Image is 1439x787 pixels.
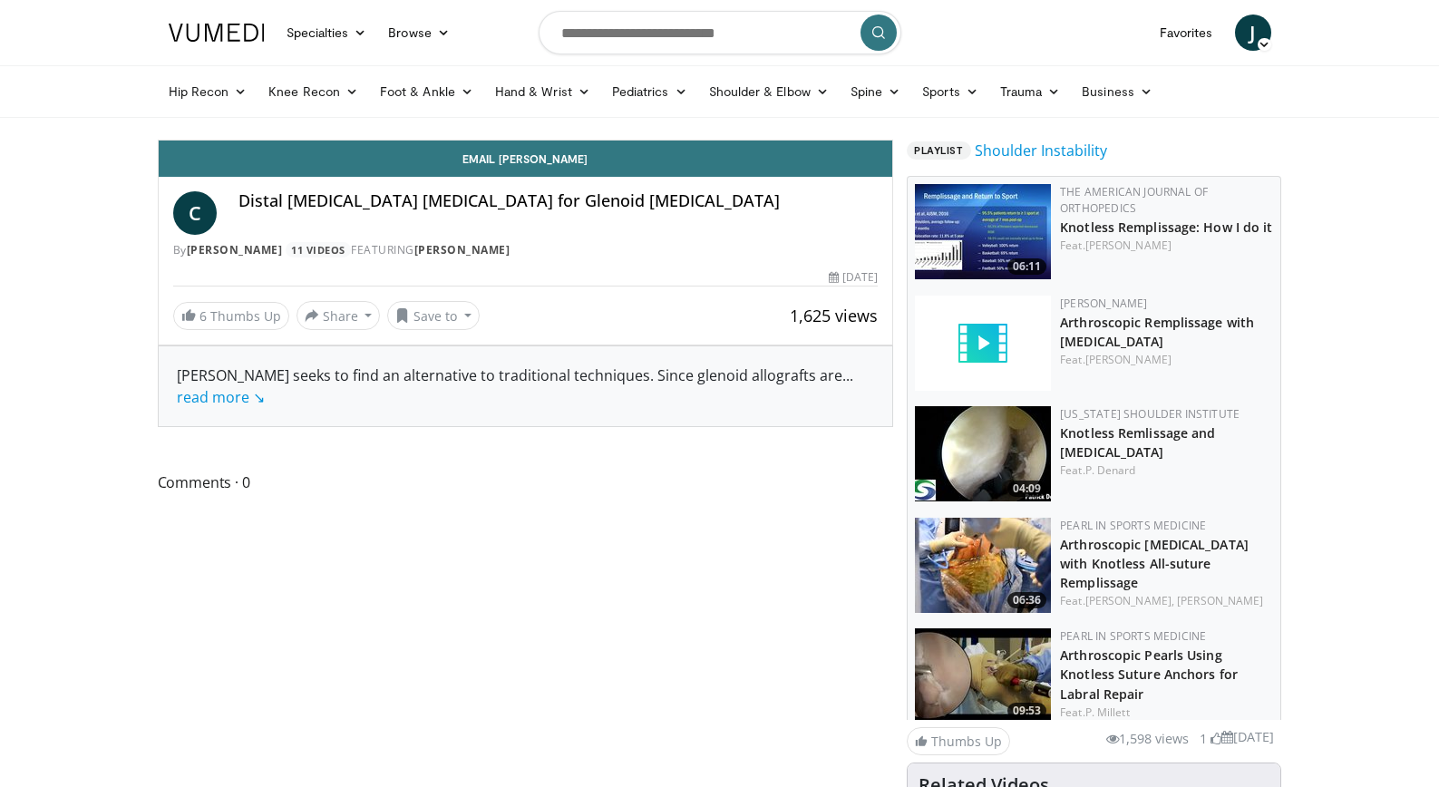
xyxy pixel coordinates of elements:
a: PEARL in Sports Medicine [1060,628,1206,644]
button: Save to [387,301,480,330]
a: [PERSON_NAME] [1060,296,1147,311]
span: 06:36 [1007,592,1046,608]
span: Comments 0 [158,471,894,494]
a: Email [PERSON_NAME] [159,141,893,177]
span: 6 [199,307,207,325]
a: 09:53 [915,628,1051,724]
img: f6e0f38b-b732-4b87-8d37-d6e08e686e13.150x105_q85_crop-smart_upscale.jpg [915,518,1051,613]
a: read more ↘ [177,387,265,407]
div: By FEATURING [173,242,879,258]
a: Arthroscopic Remplissage with [MEDICAL_DATA] [1060,314,1254,350]
a: The American Journal of Orthopedics [1060,184,1208,216]
a: Hand & Wrist [484,73,601,110]
span: 1 [1200,730,1207,747]
a: Browse [377,15,461,51]
div: Feat. [1060,238,1273,254]
img: VuMedi Logo [169,24,265,42]
a: Sports [911,73,989,110]
button: Share [297,301,381,330]
li: 1,598 views [1106,729,1189,749]
a: Spine [840,73,911,110]
img: 7447c5c3-9ee2-4995-afbb-27d4b6afab3b.150x105_q85_crop-smart_upscale.jpg [915,184,1051,279]
a: Specialties [276,15,378,51]
a: Thumbs Up [907,727,1010,755]
a: Pediatrics [601,73,698,110]
a: Knotless Remplissage: How I do it [1060,219,1272,236]
a: 6 Thumbs Up [173,302,289,330]
img: video_placeholder_short.svg [915,296,1051,391]
div: [DATE] [829,269,878,286]
li: [DATE] [1221,727,1274,747]
div: [PERSON_NAME] seeks to find an alternative to traditional techniques. Since glenoid allografts are [177,364,875,408]
img: 32993678-a1de-4cc3-8951-06c516818db1.150x105_q85_crop-smart_upscale.jpg [915,628,1051,724]
a: Shoulder Instability [975,140,1107,161]
span: 09:53 [1007,703,1046,719]
input: Search topics, interventions [539,11,901,54]
a: J [1235,15,1271,51]
a: P. Millett [1085,704,1130,720]
span: 04:09 [1007,481,1046,497]
a: [PERSON_NAME] [187,242,283,257]
div: Feat. [1060,593,1273,609]
div: Feat. [1060,352,1273,368]
a: 04:09 [915,406,1051,501]
a: Knee Recon [258,73,369,110]
a: Hip Recon [158,73,258,110]
a: 06:11 [915,184,1051,279]
a: Favorites [1149,15,1224,51]
a: [PERSON_NAME] [1177,593,1263,608]
a: PEARL in Sports Medicine [1060,518,1206,533]
a: Knotless Remlissage and [MEDICAL_DATA] [1060,424,1215,461]
div: Feat. [1060,704,1273,721]
a: Foot & Ankle [369,73,484,110]
a: 11 Videos [286,242,352,257]
span: 1,625 views [790,305,878,326]
div: Feat. [1060,462,1273,479]
a: C [173,191,217,235]
img: f0824d9a-1708-40fb-bc23-91fc51e9a0d1.150x105_q85_crop-smart_upscale.jpg [915,406,1051,501]
a: [PERSON_NAME] [414,242,510,257]
a: [US_STATE] Shoulder Institute [1060,406,1240,422]
a: P. Denard [1085,462,1136,478]
a: Shoulder & Elbow [698,73,840,110]
a: Arthroscopic Pearls Using Knotless Suture Anchors for Labral Repair [1060,646,1238,702]
a: 06:36 [915,518,1051,613]
a: Business [1071,73,1163,110]
a: Trauma [989,73,1072,110]
span: Playlist [907,141,970,160]
a: [PERSON_NAME] [1085,352,1172,367]
a: [PERSON_NAME] [1085,238,1172,253]
a: Arthroscopic [MEDICAL_DATA] with Knotless All-suture Remplissage [1060,536,1249,591]
span: 06:11 [1007,258,1046,275]
h4: Distal [MEDICAL_DATA] [MEDICAL_DATA] for Glenoid [MEDICAL_DATA] [238,191,879,211]
a: [PERSON_NAME], [1085,593,1174,608]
